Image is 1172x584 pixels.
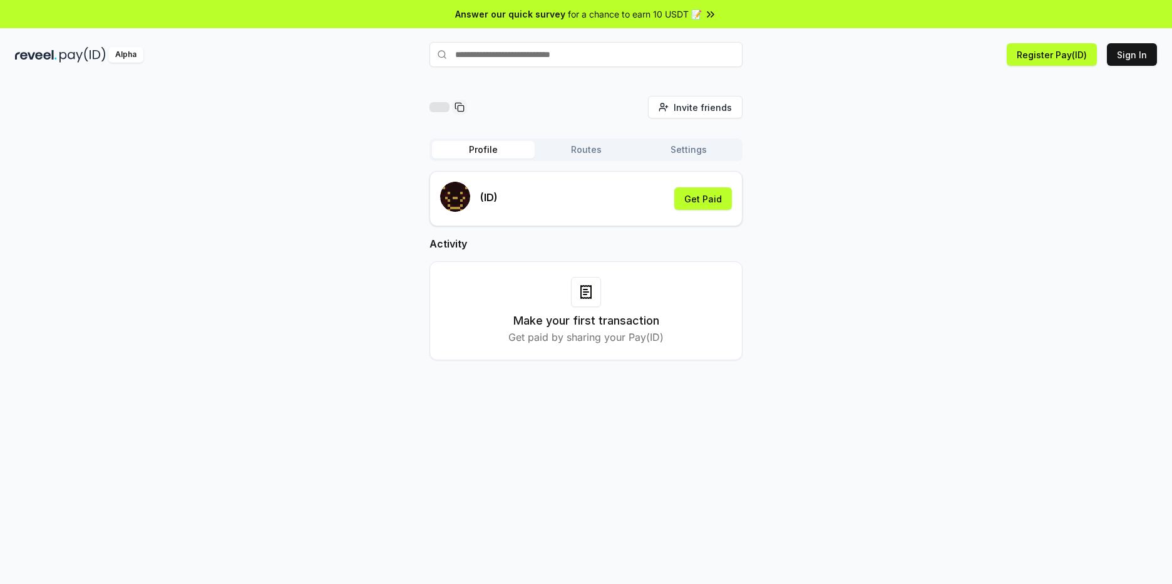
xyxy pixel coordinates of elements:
p: Get paid by sharing your Pay(ID) [508,330,664,345]
button: Settings [637,141,740,159]
button: Sign In [1107,43,1157,66]
span: Answer our quick survey [455,8,565,21]
div: Alpha [108,47,143,63]
button: Routes [535,141,637,159]
img: pay_id [59,47,106,63]
button: Register Pay(ID) [1007,43,1097,66]
button: Profile [432,141,535,159]
button: Invite friends [648,96,743,118]
button: Get Paid [674,187,732,210]
span: for a chance to earn 10 USDT 📝 [568,8,702,21]
span: Invite friends [674,101,732,114]
h3: Make your first transaction [513,312,659,330]
h2: Activity [429,236,743,251]
img: reveel_dark [15,47,57,63]
p: (ID) [480,190,498,205]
